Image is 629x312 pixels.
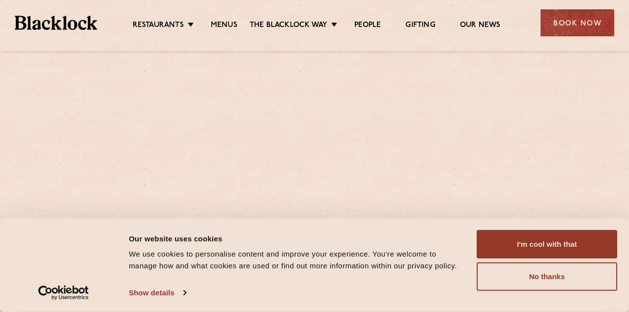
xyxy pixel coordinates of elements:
[405,21,435,30] a: Gifting
[129,233,465,244] div: Our website uses cookies
[15,16,97,29] img: BL_Textured_Logo-footer-cropped.svg
[354,21,381,30] a: People
[21,286,107,300] a: Usercentrics Cookiebot - opens in a new window
[133,21,184,30] a: Restaurants
[541,9,614,36] div: Book Now
[250,21,327,30] a: The Blacklock Way
[129,248,465,272] div: We use cookies to personalise content and improve your experience. You're welcome to manage how a...
[477,262,617,291] button: No thanks
[477,230,617,259] button: I'm cool with that
[460,21,501,30] a: Our News
[129,286,186,300] a: Show details
[211,21,237,30] a: Menus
